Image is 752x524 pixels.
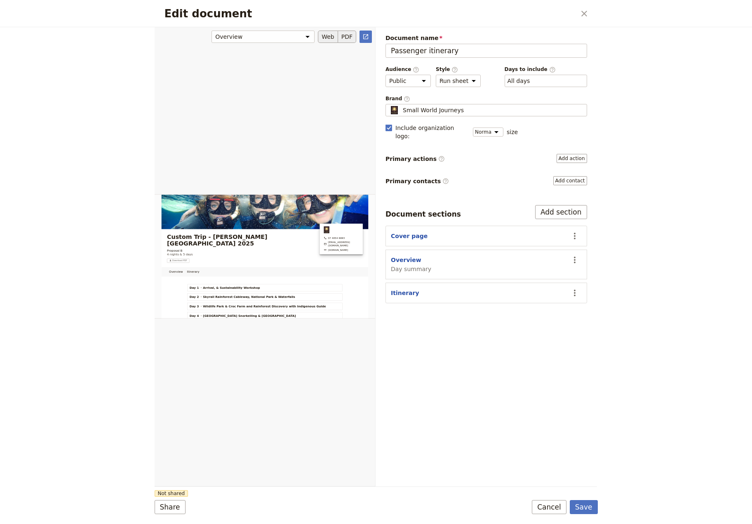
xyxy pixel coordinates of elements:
span: Primary contacts [385,177,449,185]
input: Document name [385,44,587,58]
span: ​ [442,178,449,184]
span: ​ [438,156,445,162]
button: Actions [568,253,582,267]
p: Proposal B [30,129,375,139]
a: Itinerary [73,173,112,196]
button: Share [155,500,186,514]
span: ​ [549,66,556,72]
a: groups@smallworldjourneys.com.au [405,110,485,126]
span: size [507,128,518,136]
a: Open full preview [360,31,372,43]
button: Itinerary [391,289,419,297]
button: Primary actions​ [557,154,587,163]
div: Document sections [385,209,461,219]
span: 07 4054 6693 [405,100,485,108]
span: [DOMAIN_NAME] [415,128,463,136]
span: ​ [404,96,410,101]
a: www.smallworldjourneys.com.au [405,128,485,136]
span: Include organization logo : [395,124,468,140]
span: 4 nights & 5 days [30,138,91,148]
button: Close dialog [577,7,591,21]
button: Web [318,31,338,43]
h2: Edit document [164,7,576,20]
span: Day 3 [84,262,106,272]
select: Style​ [436,75,481,87]
span: Document name [385,34,587,42]
button: Add section [535,205,587,219]
span: Arrival, & Sustainability Workshop [116,218,252,228]
span: [GEOGRAPHIC_DATA] Snorkelling & [GEOGRAPHIC_DATA] [116,285,338,295]
span: Day 2 [84,240,106,250]
span: Download PDF [42,155,78,161]
button: Primary contacts​ [553,176,587,185]
button: Overview [391,256,421,264]
button: Actions [568,229,582,243]
span: Day 1 [84,218,106,228]
button: Actions [568,286,582,300]
button: Save [570,500,598,514]
button: Cover page [391,232,428,240]
select: size [473,127,503,137]
img: Small World Journeys logo [405,76,418,92]
span: ​ [451,66,458,72]
a: Overview [30,173,73,196]
span: Not shared [155,490,188,497]
button: PDF [338,31,356,43]
span: Primary actions [385,155,445,163]
span: Days to include [505,66,587,73]
span: Audience [385,66,431,73]
span: ​ [413,66,419,72]
span: Style [436,66,481,73]
span: Day 4 [84,285,106,295]
button: Days to include​Clear input [508,77,530,85]
span: Skyrail Rainforest Cableway, National Park & Waterfalls [116,240,336,250]
span: [EMAIL_ADDRESS][DOMAIN_NAME] [415,110,485,126]
span: 07 4054 6693 [415,100,455,108]
select: Audience​ [385,75,431,87]
span: Small World Journeys [403,106,464,114]
span: Day summary [391,265,431,273]
button: ​Download PDF [30,153,83,163]
span: Brand [385,95,587,102]
img: Profile [389,106,399,114]
button: Cancel [532,500,566,514]
span: Wildlife Park & Croc Farm and Rainforest Discovery with Indigenous Guide [116,262,410,272]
